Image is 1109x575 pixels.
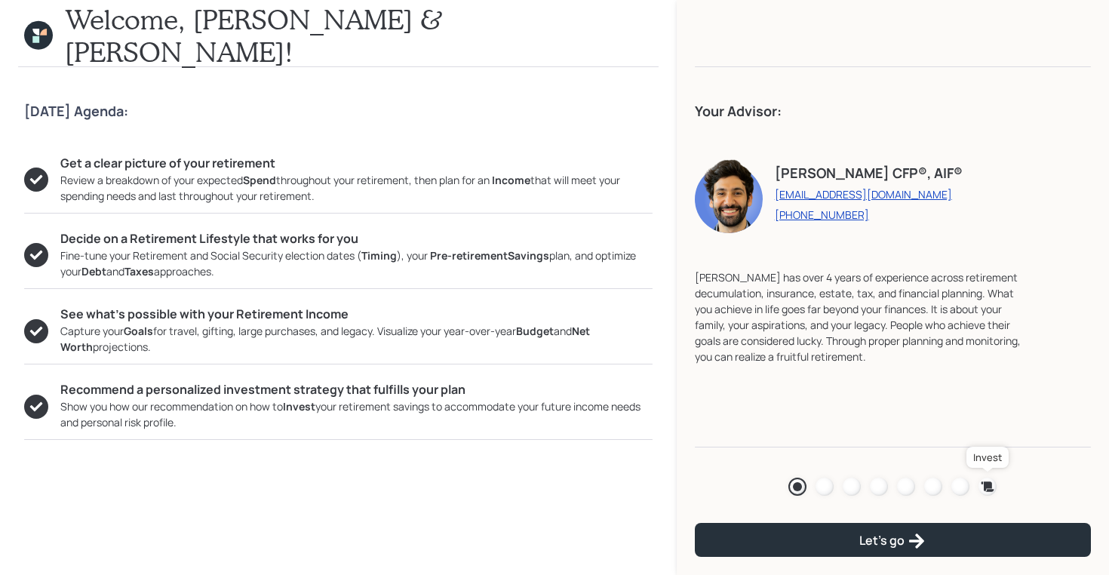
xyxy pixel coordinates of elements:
[361,248,397,263] b: Timing
[65,3,652,68] h1: Welcome, [PERSON_NAME] & [PERSON_NAME]!
[695,269,1031,364] div: [PERSON_NAME] has over 4 years of experience across retirement decumulation, insurance, estate, t...
[775,165,963,182] h4: [PERSON_NAME] CFP®, AIF®
[695,523,1091,557] button: Let's go
[60,172,653,204] div: Review a breakdown of your expected throughout your retirement, then plan for an that will meet y...
[60,248,653,279] div: Fine-tune your Retirement and Social Security election dates ( ), your plan, and optimize your an...
[516,324,554,338] b: Budget
[695,103,1091,120] h4: Your Advisor:
[859,532,926,550] div: Let's go
[283,399,315,414] b: Invest
[508,248,549,263] b: Savings
[24,103,653,120] h4: [DATE] Agenda:
[60,324,590,354] b: Net Worth
[124,264,154,278] b: Taxes
[60,383,653,397] h5: Recommend a personalized investment strategy that fulfills your plan
[60,323,653,355] div: Capture your for travel, gifting, large purchases, and legacy. Visualize your year-over-year and ...
[81,264,106,278] b: Debt
[243,173,276,187] b: Spend
[60,232,653,246] h5: Decide on a Retirement Lifestyle that works for you
[60,156,653,171] h5: Get a clear picture of your retirement
[695,158,763,233] img: eric-schwartz-headshot.png
[492,173,530,187] b: Income
[124,324,153,338] b: Goals
[775,208,963,222] a: [PHONE_NUMBER]
[60,307,653,321] h5: See what’s possible with your Retirement Income
[775,187,963,201] a: [EMAIL_ADDRESS][DOMAIN_NAME]
[60,398,653,430] div: Show you how our recommendation on how to your retirement savings to accommodate your future inco...
[430,248,508,263] b: Pre-retirement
